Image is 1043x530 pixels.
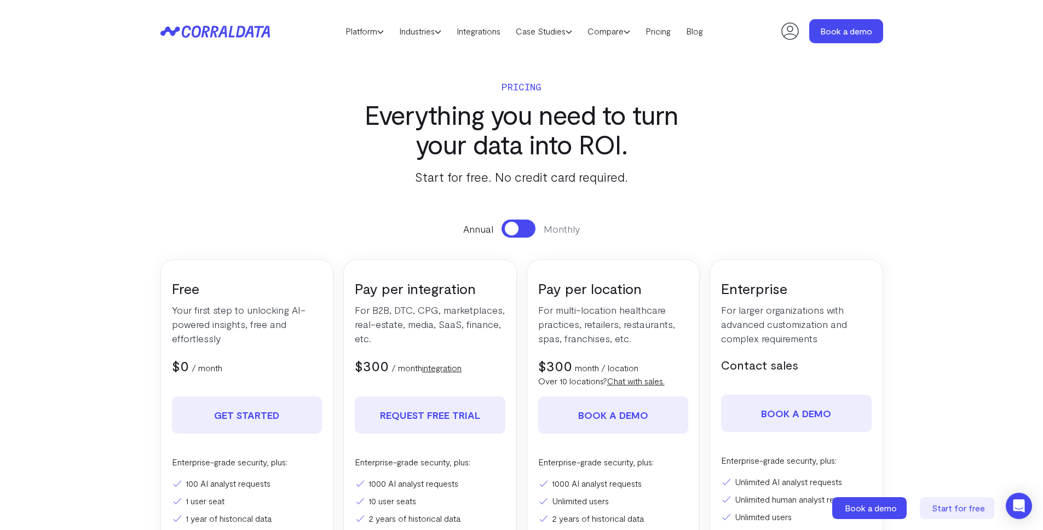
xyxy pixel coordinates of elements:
[721,475,872,488] li: Unlimited AI analyst requests
[920,497,996,519] a: Start for free
[832,497,909,519] a: Book a demo
[422,362,462,373] a: integration
[449,23,508,39] a: Integrations
[538,357,572,374] span: $300
[172,303,322,345] p: Your first step to unlocking AI-powered insights, free and effortlessly
[172,396,322,434] a: Get Started
[721,395,872,432] a: Book a demo
[355,357,389,374] span: $300
[355,303,505,345] p: For B2B, DTC, CPG, marketplaces, real-estate, media, SaaS, finance, etc.
[538,375,689,388] p: Over 10 locations?
[172,477,322,490] li: 100 AI analyst requests
[463,222,493,236] span: Annual
[355,512,505,525] li: 2 years of historical data
[538,512,689,525] li: 2 years of historical data
[344,79,700,94] p: Pricing
[809,19,883,43] a: Book a demo
[391,361,462,375] p: / month
[344,167,700,187] p: Start for free. No credit card required.
[172,456,322,469] p: Enterprise-grade security, plus:
[172,279,322,297] h3: Free
[172,357,189,374] span: $0
[172,494,322,508] li: 1 user seat
[607,376,665,386] a: Chat with sales.
[721,454,872,467] p: Enterprise-grade security, plus:
[638,23,678,39] a: Pricing
[508,23,580,39] a: Case Studies
[355,456,505,469] p: Enterprise-grade security, plus:
[538,279,689,297] h3: Pay per location
[192,361,222,375] p: / month
[721,279,872,297] h3: Enterprise
[721,303,872,345] p: For larger organizations with advanced customization and complex requirements
[355,396,505,434] a: REQUEST FREE TRIAL
[538,494,689,508] li: Unlimited users
[721,356,872,373] h5: Contact sales
[1006,493,1032,519] div: Open Intercom Messenger
[538,303,689,345] p: For multi-location healthcare practices, retailers, restaurants, spas, franchises, etc.
[721,510,872,523] li: Unlimited users
[678,23,711,39] a: Blog
[845,503,897,513] span: Book a demo
[172,512,322,525] li: 1 year of historical data
[544,222,580,236] span: Monthly
[338,23,391,39] a: Platform
[575,361,638,375] p: month / location
[721,493,872,506] li: Unlimited human analyst requests
[538,456,689,469] p: Enterprise-grade security, plus:
[932,503,985,513] span: Start for free
[580,23,638,39] a: Compare
[344,100,700,159] h3: Everything you need to turn your data into ROI.
[391,23,449,39] a: Industries
[538,396,689,434] a: Book a demo
[355,477,505,490] li: 1000 AI analyst requests
[538,477,689,490] li: 1000 AI analyst requests
[355,494,505,508] li: 10 user seats
[355,279,505,297] h3: Pay per integration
